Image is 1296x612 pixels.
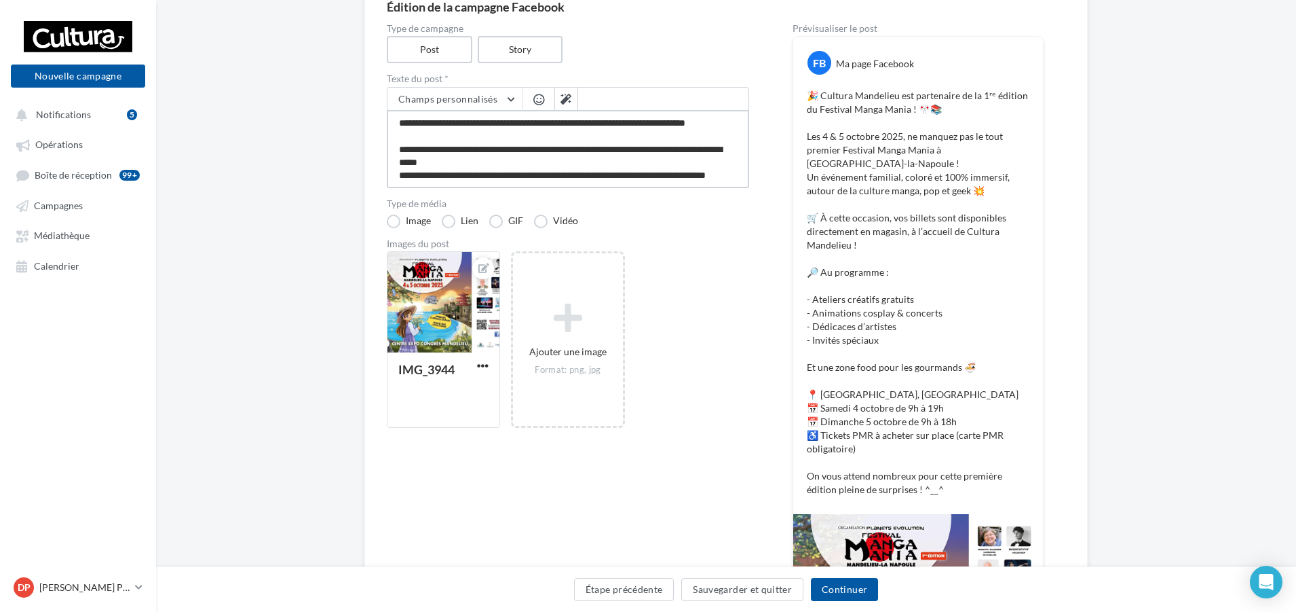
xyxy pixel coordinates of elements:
[35,169,112,181] span: Boîte de réception
[574,578,674,601] button: Étape précédente
[39,581,130,594] p: [PERSON_NAME] PH THAMARET
[478,36,563,63] label: Story
[442,215,478,228] label: Lien
[8,253,148,278] a: Calendrier
[8,102,142,126] button: Notifications 5
[127,109,137,120] div: 5
[811,578,878,601] button: Continuer
[387,239,749,249] div: Images du post
[836,57,914,71] div: Ma page Facebook
[8,132,148,156] a: Opérations
[8,162,148,187] a: Boîte de réception99+
[387,24,749,33] label: Type de campagne
[34,230,90,242] span: Médiathèque
[35,139,83,151] span: Opérations
[36,109,91,120] span: Notifications
[1250,566,1282,598] div: Open Intercom Messenger
[387,1,1065,13] div: Édition de la campagne Facebook
[11,65,145,88] button: Nouvelle campagne
[398,93,497,105] span: Champs personnalisés
[793,24,1044,33] div: Prévisualiser le post
[534,215,578,228] label: Vidéo
[681,578,803,601] button: Sauvegarder et quitter
[8,193,148,217] a: Campagnes
[807,89,1029,497] p: 🎉 Cultura Mandelieu est partenaire de la 1ʳᵉ édition du Festival Manga Mania ! 🎌📚 Les 4 & 5 octob...
[11,575,145,600] a: DP [PERSON_NAME] PH THAMARET
[8,223,148,247] a: Médiathèque
[489,215,523,228] label: GIF
[387,36,472,63] label: Post
[387,199,749,209] label: Type de média
[119,170,140,181] div: 99+
[34,260,79,272] span: Calendrier
[34,200,83,211] span: Campagnes
[387,215,431,228] label: Image
[387,88,522,111] button: Champs personnalisés
[387,74,749,84] label: Texte du post *
[807,51,831,75] div: FB
[18,581,31,594] span: DP
[398,362,455,377] div: IMG_3944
